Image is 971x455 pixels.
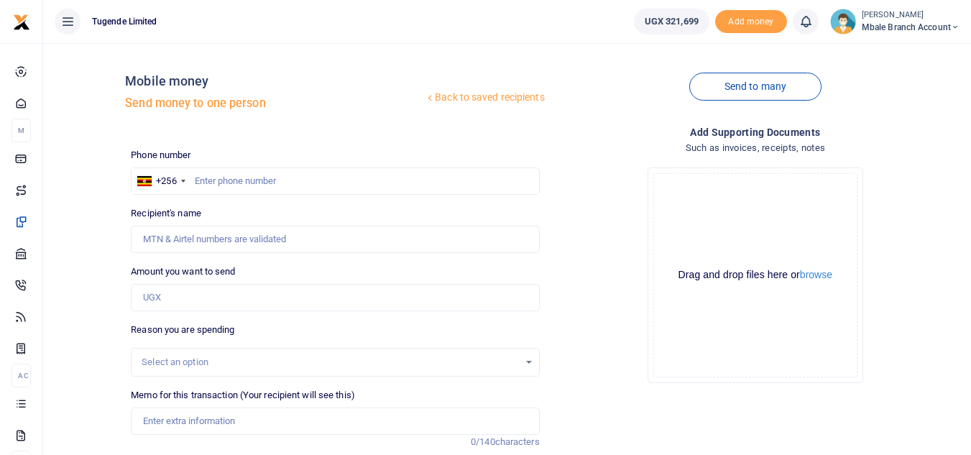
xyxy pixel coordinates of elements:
[715,10,787,34] li: Toup your wallet
[11,364,31,387] li: Ac
[654,268,857,282] div: Drag and drop files here or
[11,119,31,142] li: M
[156,174,176,188] div: +256
[142,355,518,369] div: Select an option
[125,96,424,111] h5: Send money to one person
[424,85,546,111] a: Back to saved recipients
[551,140,960,156] h4: Such as invoices, receipts, notes
[645,14,699,29] span: UGX 321,699
[132,168,189,194] div: Uganda: +256
[131,284,539,311] input: UGX
[689,73,822,101] a: Send to many
[13,16,30,27] a: logo-small logo-large logo-large
[634,9,709,35] a: UGX 321,699
[495,436,540,447] span: characters
[13,14,30,31] img: logo-small
[551,124,960,140] h4: Add supporting Documents
[131,265,235,279] label: Amount you want to send
[131,323,234,337] label: Reason you are spending
[131,226,539,253] input: MTN & Airtel numbers are validated
[86,15,163,28] span: Tugende Limited
[131,206,201,221] label: Recipient's name
[471,436,495,447] span: 0/140
[648,167,863,383] div: File Uploader
[628,9,715,35] li: Wallet ballance
[131,408,539,435] input: Enter extra information
[131,167,539,195] input: Enter phone number
[131,388,355,403] label: Memo for this transaction (Your recipient will see this)
[830,9,856,35] img: profile-user
[715,10,787,34] span: Add money
[125,73,424,89] h4: Mobile money
[715,15,787,26] a: Add money
[800,270,832,280] button: browse
[862,9,960,22] small: [PERSON_NAME]
[830,9,960,35] a: profile-user [PERSON_NAME] Mbale Branch Account
[862,21,960,34] span: Mbale Branch Account
[131,148,190,162] label: Phone number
